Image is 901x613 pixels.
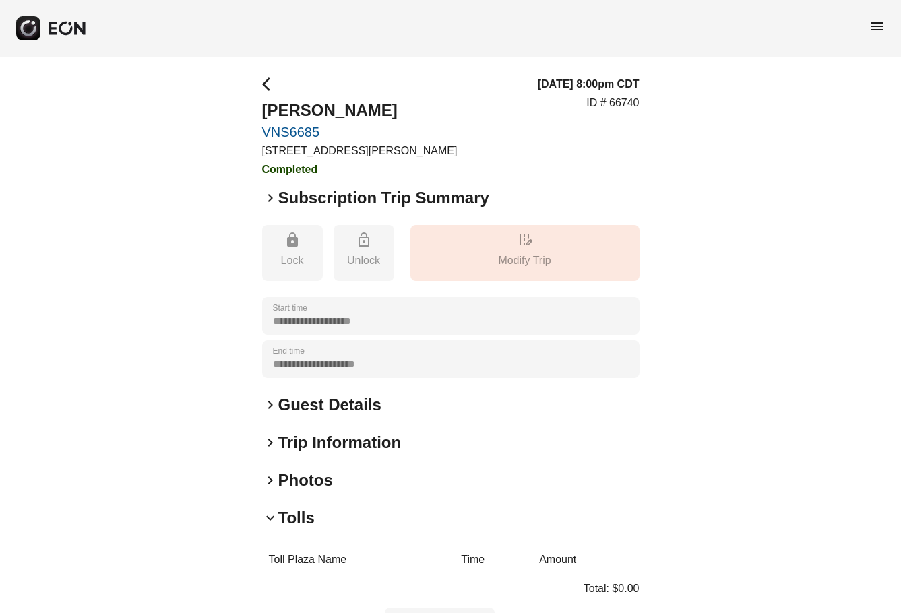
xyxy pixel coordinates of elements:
span: menu [869,18,885,34]
h2: Tolls [278,507,315,529]
span: keyboard_arrow_down [262,510,278,526]
th: Amount [532,545,639,575]
h2: [PERSON_NAME] [262,100,458,121]
a: VNS6685 [262,124,458,140]
span: keyboard_arrow_right [262,472,278,488]
span: keyboard_arrow_right [262,434,278,451]
p: [STREET_ADDRESS][PERSON_NAME] [262,143,458,159]
h2: Guest Details [278,394,381,416]
p: ID # 66740 [586,95,639,111]
span: keyboard_arrow_right [262,190,278,206]
span: arrow_back_ios [262,76,278,92]
h2: Trip Information [278,432,402,453]
th: Time [454,545,532,575]
h2: Photos [278,470,333,491]
h2: Subscription Trip Summary [278,187,489,209]
p: Total: $0.00 [584,581,640,597]
h3: Completed [262,162,458,178]
h3: [DATE] 8:00pm CDT [538,76,640,92]
span: keyboard_arrow_right [262,397,278,413]
th: Toll Plaza Name [262,545,455,575]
